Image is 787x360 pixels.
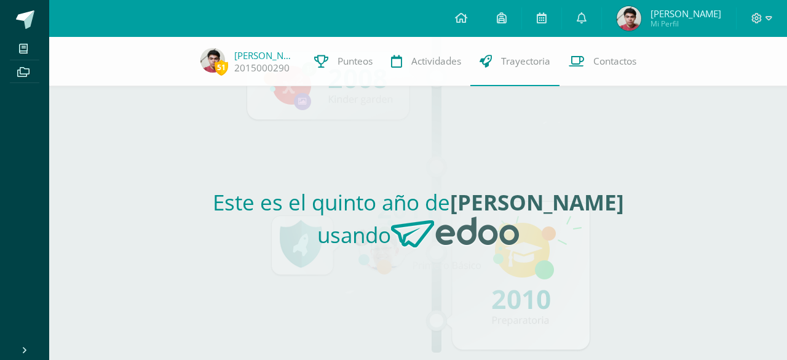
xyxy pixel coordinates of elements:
[140,188,697,258] h2: Este es el quinto año de usando
[617,6,641,31] img: c6ddeb8a0f1046f05ba56617d35fcd8e.png
[305,37,382,86] a: Punteos
[391,217,519,249] img: Edoo
[560,37,646,86] a: Contactos
[338,55,373,68] span: Punteos
[200,48,225,73] img: c6ddeb8a0f1046f05ba56617d35fcd8e.png
[382,37,470,86] a: Actividades
[651,7,721,20] span: [PERSON_NAME]
[651,18,721,29] span: Mi Perfil
[593,55,636,68] span: Contactos
[501,55,550,68] span: Trayectoria
[234,62,290,74] a: 2015000290
[215,60,228,75] span: 51
[234,49,296,62] a: [PERSON_NAME]
[411,55,461,68] span: Actividades
[450,188,624,217] strong: [PERSON_NAME]
[470,37,560,86] a: Trayectoria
